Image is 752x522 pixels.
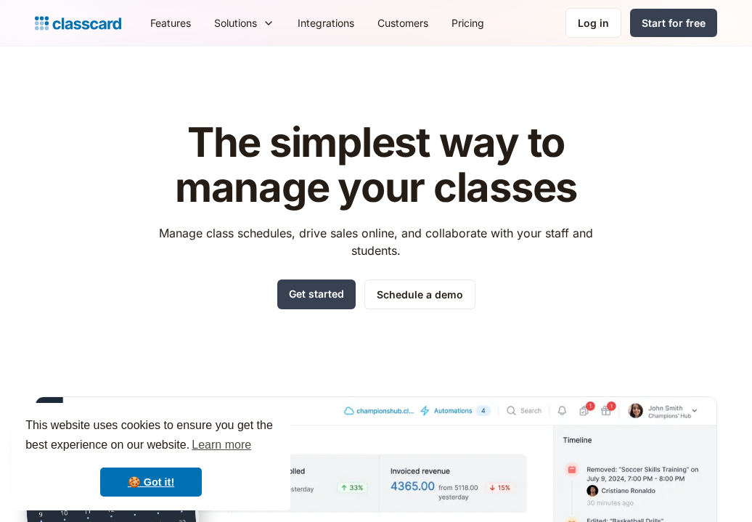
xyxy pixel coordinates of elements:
span: This website uses cookies to ensure you get the best experience on our website. [25,417,277,456]
div: cookieconsent [12,403,290,510]
p: Manage class schedules, drive sales online, and collaborate with your staff and students. [146,224,607,259]
a: Schedule a demo [364,280,475,309]
a: dismiss cookie message [100,468,202,497]
a: learn more about cookies [189,434,253,456]
a: Start for free [630,9,717,37]
div: Start for free [642,15,706,30]
div: Solutions [214,15,257,30]
a: Customers [366,7,440,39]
div: Log in [578,15,609,30]
a: home [35,13,121,33]
div: Solutions [203,7,286,39]
a: Log in [565,8,621,38]
a: Features [139,7,203,39]
a: Pricing [440,7,496,39]
h1: The simplest way to manage your classes [146,121,607,210]
a: Get started [277,280,356,309]
a: Integrations [286,7,366,39]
